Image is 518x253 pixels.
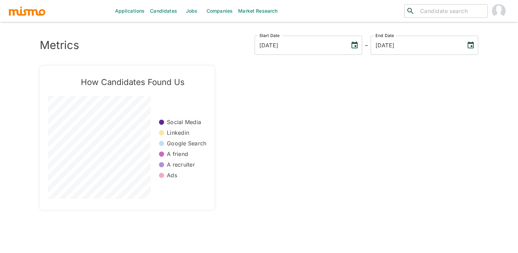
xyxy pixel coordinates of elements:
p: A friend [167,150,188,158]
button: Choose date, selected date is Sep 16, 2022 [348,38,361,52]
p: Google Search [167,140,206,147]
h6: - [365,40,368,51]
input: Candidate search [417,6,485,16]
p: Linkedin [167,129,189,137]
img: Gabriel Hernandez [492,4,506,18]
label: End Date [375,33,394,38]
input: MM/DD/YYYY [255,36,345,55]
p: Ads [167,171,177,179]
h3: Metrics [40,39,79,52]
button: Choose date, selected date is Sep 16, 2025 [464,38,478,52]
p: A recruiter [167,161,195,169]
input: MM/DD/YYYY [371,36,461,55]
label: Start Date [259,33,280,38]
p: Social Media [167,118,201,126]
img: logo [8,6,46,16]
h5: How Candidates Found Us [59,77,206,88]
